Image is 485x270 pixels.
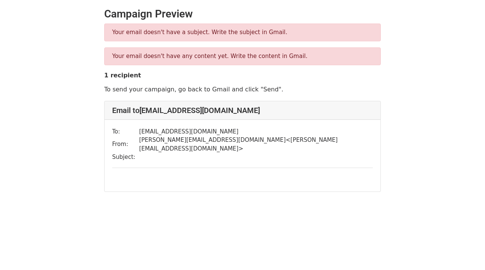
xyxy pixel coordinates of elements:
[112,52,373,60] p: Your email doesn't have any content yet. Write the content in Gmail.
[104,8,381,20] h2: Campaign Preview
[112,106,373,115] h4: Email to [EMAIL_ADDRESS][DOMAIN_NAME]
[112,127,139,136] td: To:
[104,72,141,79] strong: 1 recipient
[112,28,373,36] p: Your email doesn't have a subject. Write the subject in Gmail.
[139,136,373,153] td: [PERSON_NAME][EMAIL_ADDRESS][DOMAIN_NAME] < [PERSON_NAME][EMAIL_ADDRESS][DOMAIN_NAME] >
[112,153,139,162] td: Subject:
[112,136,139,153] td: From:
[139,127,373,136] td: [EMAIL_ADDRESS][DOMAIN_NAME]
[104,85,381,93] p: To send your campaign, go back to Gmail and click "Send".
